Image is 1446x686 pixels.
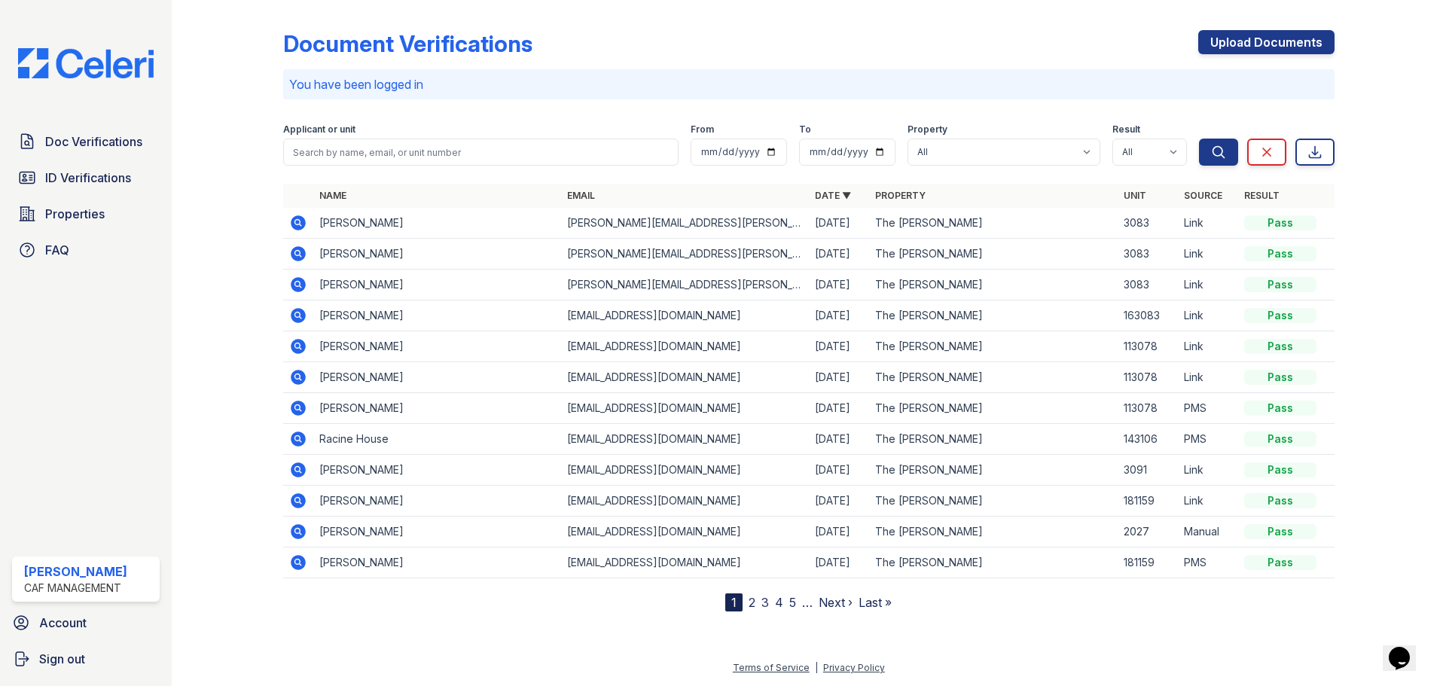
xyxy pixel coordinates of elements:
label: Property [908,123,947,136]
a: Email [567,190,595,201]
td: The [PERSON_NAME] [869,362,1117,393]
label: From [691,123,714,136]
a: Sign out [6,644,166,674]
td: Racine House [313,424,561,455]
a: 4 [775,595,783,610]
td: 113078 [1118,362,1178,393]
td: Manual [1178,517,1238,547]
a: 5 [789,595,796,610]
a: Result [1244,190,1280,201]
span: Properties [45,205,105,223]
td: The [PERSON_NAME] [869,300,1117,331]
div: Pass [1244,308,1316,323]
td: The [PERSON_NAME] [869,208,1117,239]
div: Pass [1244,555,1316,570]
td: Link [1178,362,1238,393]
td: [DATE] [809,300,869,331]
span: FAQ [45,241,69,259]
a: Name [319,190,346,201]
td: [DATE] [809,208,869,239]
label: To [799,123,811,136]
div: Pass [1244,277,1316,292]
td: [EMAIL_ADDRESS][DOMAIN_NAME] [561,517,809,547]
td: 181159 [1118,547,1178,578]
div: Pass [1244,370,1316,385]
div: Pass [1244,462,1316,477]
img: CE_Logo_Blue-a8612792a0a2168367f1c8372b55b34899dd931a85d93a1a3d3e32e68fde9ad4.png [6,48,166,78]
a: 2 [749,595,755,610]
td: 181159 [1118,486,1178,517]
td: Link [1178,331,1238,362]
td: [PERSON_NAME][EMAIL_ADDRESS][PERSON_NAME][DOMAIN_NAME] [561,270,809,300]
div: Pass [1244,246,1316,261]
td: 3083 [1118,239,1178,270]
td: 3083 [1118,208,1178,239]
div: [PERSON_NAME] [24,563,127,581]
label: Result [1112,123,1140,136]
span: … [802,593,813,611]
a: Next › [819,595,853,610]
a: Privacy Policy [823,662,885,673]
td: [PERSON_NAME] [313,517,561,547]
td: [EMAIL_ADDRESS][DOMAIN_NAME] [561,424,809,455]
td: The [PERSON_NAME] [869,424,1117,455]
div: Document Verifications [283,30,532,57]
td: The [PERSON_NAME] [869,455,1117,486]
a: Last » [859,595,892,610]
td: 113078 [1118,331,1178,362]
td: 3083 [1118,270,1178,300]
td: [DATE] [809,362,869,393]
td: Link [1178,486,1238,517]
td: PMS [1178,547,1238,578]
td: [DATE] [809,393,869,424]
td: [PERSON_NAME] [313,331,561,362]
label: Applicant or unit [283,123,355,136]
td: [PERSON_NAME] [313,239,561,270]
td: [PERSON_NAME] [313,486,561,517]
span: Account [39,614,87,632]
td: [EMAIL_ADDRESS][DOMAIN_NAME] [561,547,809,578]
a: FAQ [12,235,160,265]
a: Terms of Service [733,662,810,673]
span: Doc Verifications [45,133,142,151]
td: Link [1178,300,1238,331]
td: Link [1178,208,1238,239]
td: [DATE] [809,331,869,362]
a: Upload Documents [1198,30,1335,54]
p: You have been logged in [289,75,1329,93]
td: The [PERSON_NAME] [869,486,1117,517]
td: The [PERSON_NAME] [869,547,1117,578]
a: ID Verifications [12,163,160,193]
td: The [PERSON_NAME] [869,239,1117,270]
td: 3091 [1118,455,1178,486]
td: 143106 [1118,424,1178,455]
td: Link [1178,455,1238,486]
a: Account [6,608,166,638]
td: [DATE] [809,486,869,517]
td: [DATE] [809,547,869,578]
td: [EMAIL_ADDRESS][DOMAIN_NAME] [561,393,809,424]
td: [PERSON_NAME] [313,393,561,424]
td: [DATE] [809,270,869,300]
div: Pass [1244,431,1316,447]
td: [PERSON_NAME][EMAIL_ADDRESS][PERSON_NAME][DOMAIN_NAME] [561,208,809,239]
div: Pass [1244,215,1316,230]
td: PMS [1178,393,1238,424]
td: 163083 [1118,300,1178,331]
td: [DATE] [809,455,869,486]
td: [EMAIL_ADDRESS][DOMAIN_NAME] [561,362,809,393]
a: Unit [1124,190,1146,201]
td: [PERSON_NAME] [313,270,561,300]
input: Search by name, email, or unit number [283,139,679,166]
td: PMS [1178,424,1238,455]
td: The [PERSON_NAME] [869,517,1117,547]
div: Pass [1244,493,1316,508]
div: CAF Management [24,581,127,596]
td: [PERSON_NAME] [313,300,561,331]
iframe: chat widget [1383,626,1431,671]
td: [EMAIL_ADDRESS][DOMAIN_NAME] [561,486,809,517]
td: [PERSON_NAME] [313,208,561,239]
td: Link [1178,239,1238,270]
span: ID Verifications [45,169,131,187]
